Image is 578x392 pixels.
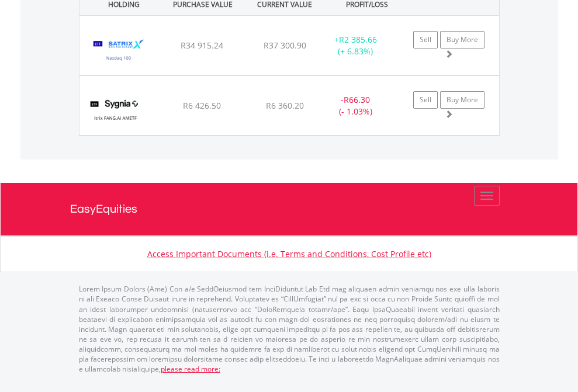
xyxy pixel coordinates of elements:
[264,40,306,51] span: R37 300.90
[85,30,153,72] img: EQU.ZA.STXNDQ.png
[181,40,223,51] span: R34 915.24
[413,31,438,48] a: Sell
[440,91,484,109] a: Buy More
[344,94,370,105] span: R66.30
[147,248,431,259] a: Access Important Documents (i.e. Terms and Conditions, Cost Profile etc)
[319,94,392,117] div: - (- 1.03%)
[85,91,144,132] img: EQU.ZA.SYFANG.png
[319,34,392,57] div: + (+ 6.83%)
[79,284,500,374] p: Lorem Ipsum Dolors (Ame) Con a/e SeddOeiusmod tem InciDiduntut Lab Etd mag aliquaen admin veniamq...
[183,100,221,111] span: R6 426.50
[339,34,377,45] span: R2 385.66
[413,91,438,109] a: Sell
[266,100,304,111] span: R6 360.20
[161,364,220,374] a: please read more:
[70,183,508,235] a: EasyEquities
[440,31,484,48] a: Buy More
